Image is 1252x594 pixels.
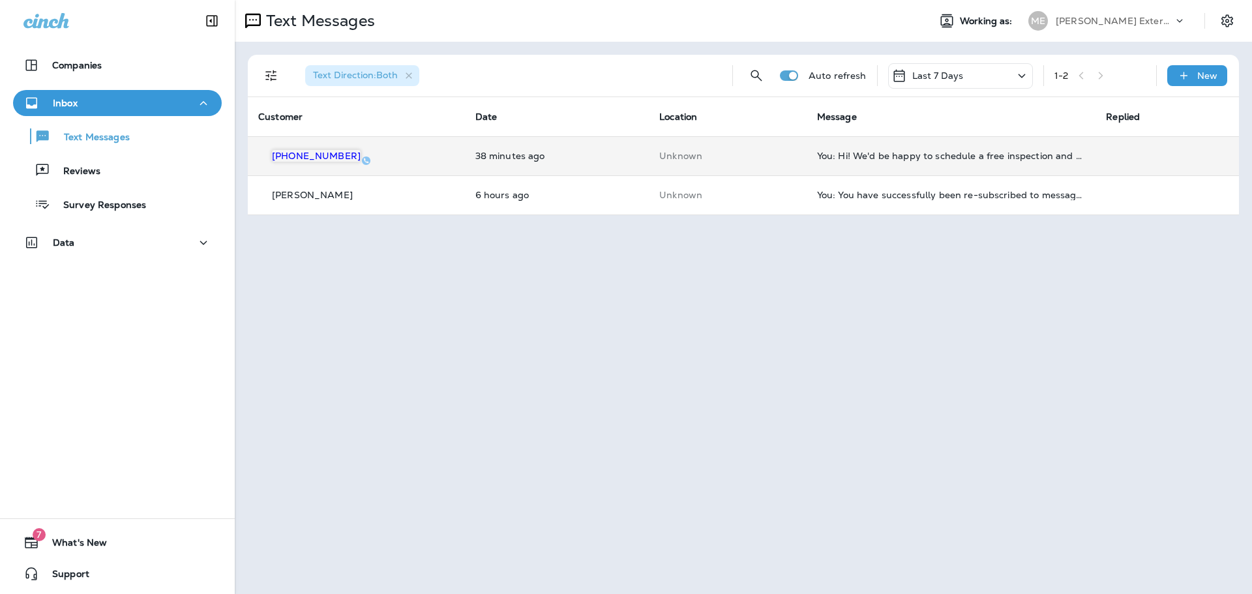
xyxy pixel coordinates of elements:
button: Collapse Sidebar [194,8,230,34]
button: Companies [13,52,222,78]
span: Working as: [960,16,1015,27]
span: Customer [258,111,303,123]
p: Sep 2, 2025 04:29 PM [475,151,639,161]
div: Text Direction:Both [305,65,419,86]
button: 7What's New [13,529,222,556]
div: 1 - 2 [1054,70,1068,81]
span: Location [659,111,697,123]
p: [PERSON_NAME] [272,190,353,200]
p: Text Messages [51,132,130,144]
div: ME [1028,11,1048,31]
p: Survey Responses [50,200,146,212]
button: Support [13,561,222,587]
p: New [1197,70,1217,81]
div: You: You have successfully been re-subscribed to messages from Mares Exterminating. Reply HELP fo... [817,190,1086,200]
p: [PERSON_NAME] Exterminating [1056,16,1173,26]
p: Companies [52,60,102,70]
span: [PHONE_NUMBER] [272,150,361,162]
p: Last 7 Days [912,70,964,81]
p: Reviews [50,166,100,178]
p: Auto refresh [809,70,867,81]
span: 7 [33,528,46,541]
button: Search Messages [743,63,769,89]
span: Replied [1106,111,1140,123]
button: Settings [1215,9,1239,33]
button: Text Messages [13,123,222,150]
p: This customer does not have a last location and the phone number they messaged is not assigned to... [659,190,796,200]
span: What's New [39,537,107,553]
p: Text Messages [261,11,375,31]
p: Sep 2, 2025 10:45 AM [475,190,639,200]
p: This customer does not have a last location and the phone number they messaged is not assigned to... [659,151,796,161]
p: Data [53,237,75,248]
button: Data [13,230,222,256]
p: Inbox [53,98,78,108]
button: Inbox [13,90,222,116]
div: You: Hi! We'd be happy to schedule a free inspection and give you a quote. We have a few treatmen... [817,151,1086,161]
button: Filters [258,63,284,89]
span: Support [39,569,89,584]
span: Text Direction : Both [313,69,398,81]
span: Message [817,111,857,123]
span: Date [475,111,498,123]
button: Reviews [13,156,222,184]
button: Survey Responses [13,190,222,218]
